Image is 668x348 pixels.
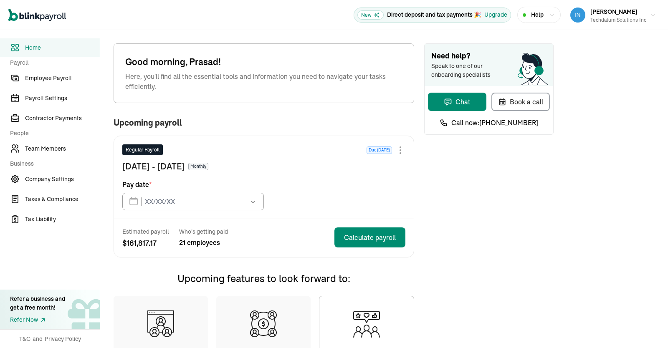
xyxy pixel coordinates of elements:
[590,8,638,15] span: [PERSON_NAME]
[25,215,100,224] span: Tax Liability
[25,74,100,83] span: Employee Payroll
[19,335,30,343] span: T&C
[122,237,169,249] span: $ 161,817.17
[431,62,502,79] span: Speak to one of our onboarding specialists
[626,308,668,348] iframe: Chat Widget
[122,193,264,210] input: XX/XX/XX
[10,129,95,138] span: People
[567,5,660,25] button: [PERSON_NAME]Techdatum Solutions Inc
[45,335,81,343] span: Privacy Policy
[25,94,100,103] span: Payroll Settings
[590,16,646,24] div: Techdatum Solutions Inc
[188,163,208,170] span: Monthly
[25,114,100,123] span: Contractor Payments
[531,10,544,19] span: Help
[122,227,169,236] span: Estimated payroll
[177,272,350,285] span: Upcoming features to look forward to:
[125,71,402,91] span: Here, you'll find all the essential tools and information you need to navigate your tasks efficie...
[484,10,507,19] button: Upgrade
[8,3,66,27] nav: Global
[451,118,538,128] span: Call now: [PHONE_NUMBER]
[25,43,100,52] span: Home
[334,227,405,247] button: Calculate payroll
[179,227,228,236] span: Who’s getting paid
[10,295,65,312] div: Refer a business and get a free month!
[387,10,481,19] p: Direct deposit and tax payments 🎉
[122,160,185,173] span: [DATE] - [DATE]
[498,97,543,107] div: Book a call
[25,175,100,184] span: Company Settings
[517,7,561,23] button: Help
[122,179,152,189] span: Pay date
[25,144,100,153] span: Team Members
[357,10,384,20] span: New
[125,55,402,69] span: Good morning, Prasad!
[179,237,228,247] span: 21 employees
[10,58,95,67] span: Payroll
[431,50,547,62] span: Need help?
[10,159,95,168] span: Business
[428,93,486,111] button: Chat
[126,146,159,154] span: Regular Payroll
[25,195,100,204] span: Taxes & Compliance
[491,93,550,111] button: Book a call
[114,118,182,127] span: Upcoming payroll
[10,315,65,324] a: Refer Now
[444,97,471,107] div: Chat
[367,146,392,154] span: Due [DATE]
